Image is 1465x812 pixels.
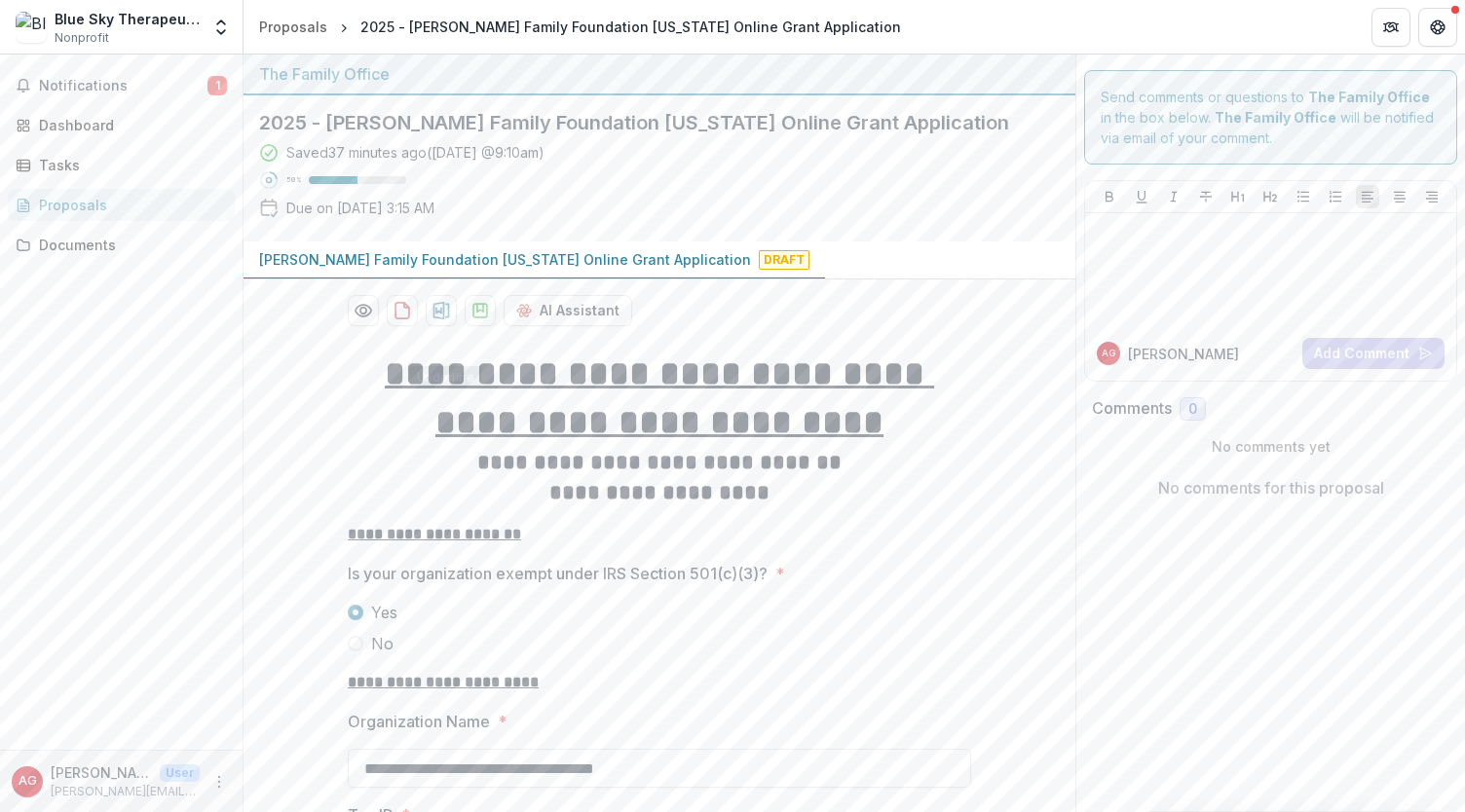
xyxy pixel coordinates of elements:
[1302,338,1445,369] button: Add Comment
[51,762,152,783] p: [PERSON_NAME]
[1226,185,1250,208] button: Heading 1
[19,775,37,788] div: Amy Gayhart
[387,295,418,326] button: download-proposal
[360,17,901,37] div: 2025 - [PERSON_NAME] Family Foundation [US_STATE] Online Grant Application
[1102,349,1115,358] div: Amy Gayhart
[286,142,545,163] div: Saved 37 minutes ago ( [DATE] @ 9:10am )
[207,770,231,794] button: More
[259,62,1060,86] div: The Family Office
[1188,401,1197,418] span: 0
[1418,8,1457,47] button: Get Help
[1158,476,1384,499] p: No comments for this proposal
[160,764,200,782] p: User
[251,13,335,41] a: Proposals
[1308,89,1430,105] strong: The Family Office
[426,295,457,326] button: download-proposal
[1292,185,1315,208] button: Bullet List
[39,195,219,215] div: Proposals
[39,235,219,255] div: Documents
[465,295,496,326] button: download-proposal
[8,149,235,181] a: Tasks
[1162,185,1185,208] button: Italicize
[1092,436,1449,457] p: No comments yet
[371,601,397,624] span: Yes
[286,173,301,187] p: 50 %
[259,17,327,37] div: Proposals
[1371,8,1410,47] button: Partners
[1420,185,1444,208] button: Align Right
[55,29,109,47] span: Nonprofit
[1324,185,1347,208] button: Ordered List
[504,295,632,326] button: AI Assistant
[8,109,235,141] a: Dashboard
[1084,70,1457,165] div: Send comments or questions to in the box below. will be notified via email of your comment.
[39,155,219,175] div: Tasks
[1092,399,1172,418] h2: Comments
[1215,109,1336,126] strong: The Family Office
[39,115,219,135] div: Dashboard
[1356,185,1379,208] button: Align Left
[371,632,394,655] span: No
[286,198,434,218] p: Due on [DATE] 3:15 AM
[8,70,235,101] button: Notifications1
[259,249,751,270] p: [PERSON_NAME] Family Foundation [US_STATE] Online Grant Application
[8,189,235,221] a: Proposals
[1258,185,1282,208] button: Heading 2
[1098,185,1121,208] button: Bold
[348,295,379,326] button: Preview 0fe87a1f-75ed-4c35-9b86-a9870aeb15b2-0.pdf
[759,250,809,270] span: Draft
[55,9,200,29] div: Blue Sky Therapeutic Riding And Respite
[16,12,47,43] img: Blue Sky Therapeutic Riding And Respite
[251,13,909,41] nav: breadcrumb
[207,8,235,47] button: Open entity switcher
[1194,185,1218,208] button: Strike
[1130,185,1153,208] button: Underline
[348,562,768,585] p: Is your organization exempt under IRS Section 501(c)(3)?
[8,229,235,261] a: Documents
[207,76,227,95] span: 1
[51,783,200,800] p: [PERSON_NAME][EMAIL_ADDRESS][DOMAIN_NAME]
[39,78,207,94] span: Notifications
[259,111,1029,134] h2: 2025 - [PERSON_NAME] Family Foundation [US_STATE] Online Grant Application
[348,710,490,733] p: Organization Name
[1388,185,1411,208] button: Align Center
[1128,344,1239,364] p: [PERSON_NAME]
